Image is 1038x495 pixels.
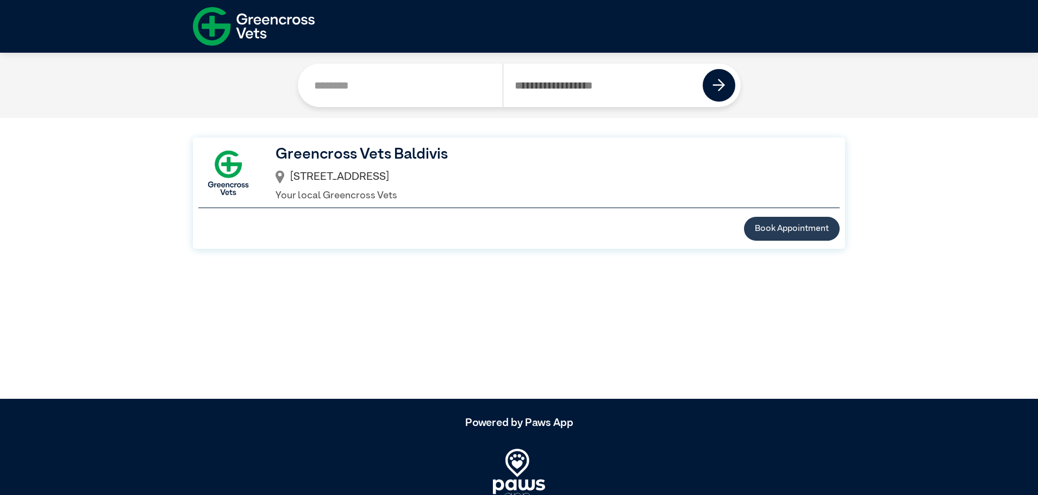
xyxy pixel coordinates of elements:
input: Search by Postcode [503,64,703,107]
img: GX-Square.png [198,143,258,203]
p: Your local Greencross Vets [276,189,822,203]
div: [STREET_ADDRESS] [276,166,822,189]
h3: Greencross Vets Baldivis [276,143,822,166]
button: Book Appointment [744,217,840,241]
input: Search by Clinic Name [303,64,503,107]
img: icon-right [712,79,726,92]
img: f-logo [193,3,315,50]
h5: Powered by Paws App [193,416,845,429]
